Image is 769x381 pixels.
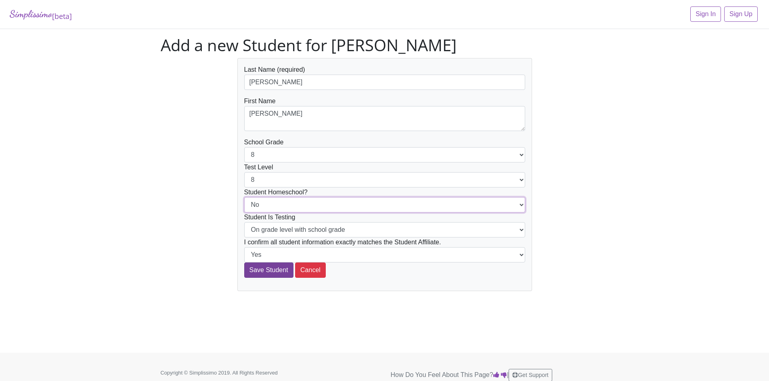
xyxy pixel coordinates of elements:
[244,96,525,131] div: First Name
[724,6,758,22] a: Sign Up
[52,11,72,21] sub: [beta]
[244,65,525,90] div: Last Name (required)
[10,6,72,22] a: Simplissimo[beta]
[161,35,609,55] h1: Add a new Student for [PERSON_NAME]
[295,262,326,278] button: Cancel
[690,6,721,22] a: Sign In
[244,262,293,278] input: Save Student
[244,65,525,278] form: School Grade Test Level Student Homeschool? Student Is Testing I confirm all student information ...
[161,369,302,377] p: Copyright © Simplissimo 2019. All Rights Reserved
